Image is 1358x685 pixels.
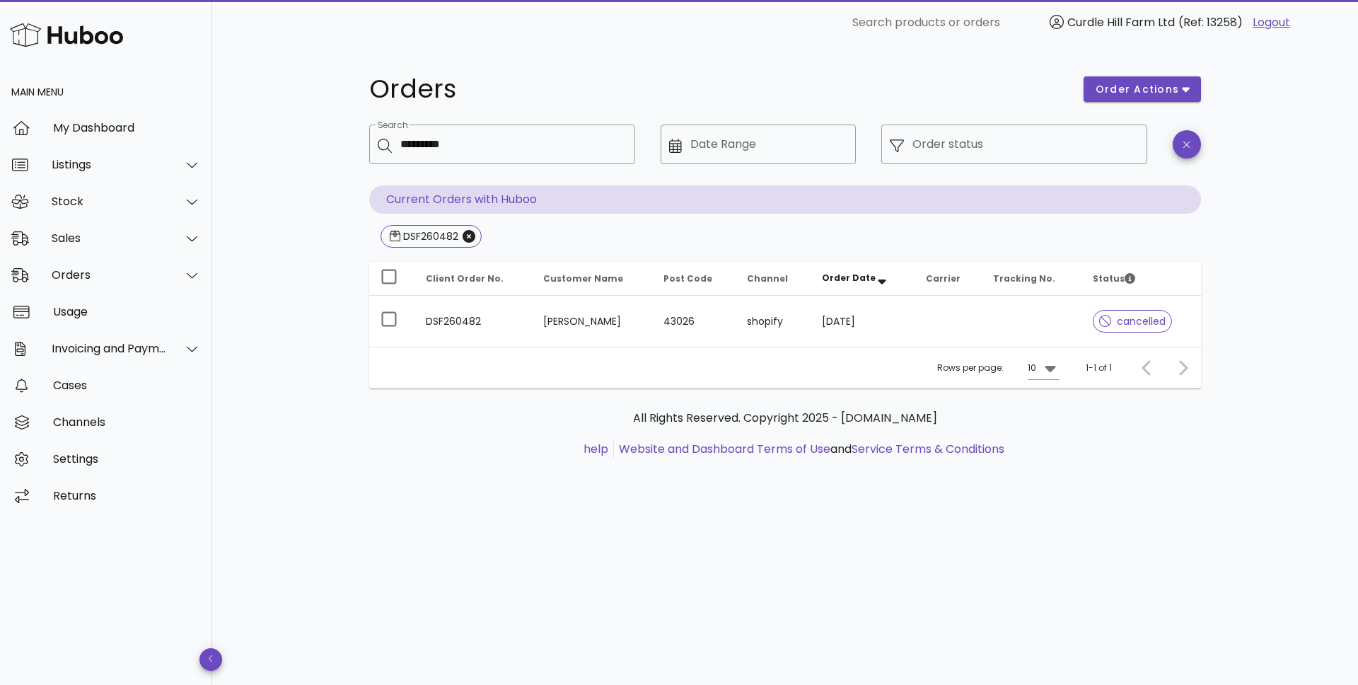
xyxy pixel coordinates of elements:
div: Invoicing and Payments [52,342,167,355]
div: Stock [52,195,167,208]
div: Usage [53,305,201,318]
th: Customer Name [532,262,652,296]
div: 10 [1028,362,1036,374]
div: DSF260482 [400,229,458,243]
span: Tracking No. [993,272,1055,284]
li: and [614,441,1004,458]
span: Order Date [822,272,876,284]
span: cancelled [1099,316,1166,326]
th: Tracking No. [982,262,1081,296]
div: Settings [53,452,201,466]
img: Huboo Logo [10,20,123,50]
div: 1-1 of 1 [1086,362,1112,374]
div: Returns [53,489,201,502]
div: 10Rows per page: [1028,357,1059,379]
span: Status [1093,272,1135,284]
button: Close [463,230,475,243]
div: Channels [53,415,201,429]
div: Rows per page: [937,347,1059,388]
th: Status [1081,262,1201,296]
a: Service Terms & Conditions [852,441,1004,457]
span: Customer Name [543,272,623,284]
span: (Ref: 13258) [1178,14,1243,30]
button: order actions [1084,76,1201,102]
span: Channel [747,272,788,284]
h1: Orders [369,76,1067,102]
td: 43026 [652,296,736,347]
th: Carrier [915,262,982,296]
div: Sales [52,231,167,245]
span: Client Order No. [426,272,504,284]
a: Logout [1253,14,1290,31]
span: Carrier [926,272,961,284]
th: Order Date: Sorted descending. Activate to remove sorting. [811,262,915,296]
td: DSF260482 [414,296,532,347]
div: Orders [52,268,167,282]
div: My Dashboard [53,121,201,134]
td: [PERSON_NAME] [532,296,652,347]
span: Post Code [663,272,712,284]
td: [DATE] [811,296,915,347]
span: order actions [1095,82,1180,97]
p: Current Orders with Huboo [369,185,1201,214]
th: Client Order No. [414,262,532,296]
a: help [584,441,608,457]
label: Search [378,120,407,131]
td: shopify [736,296,810,347]
span: Curdle Hill Farm Ltd [1067,14,1175,30]
div: Listings [52,158,167,171]
th: Post Code [652,262,736,296]
div: Cases [53,379,201,392]
a: Website and Dashboard Terms of Use [619,441,830,457]
p: All Rights Reserved. Copyright 2025 - [DOMAIN_NAME] [381,410,1190,427]
th: Channel [736,262,810,296]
